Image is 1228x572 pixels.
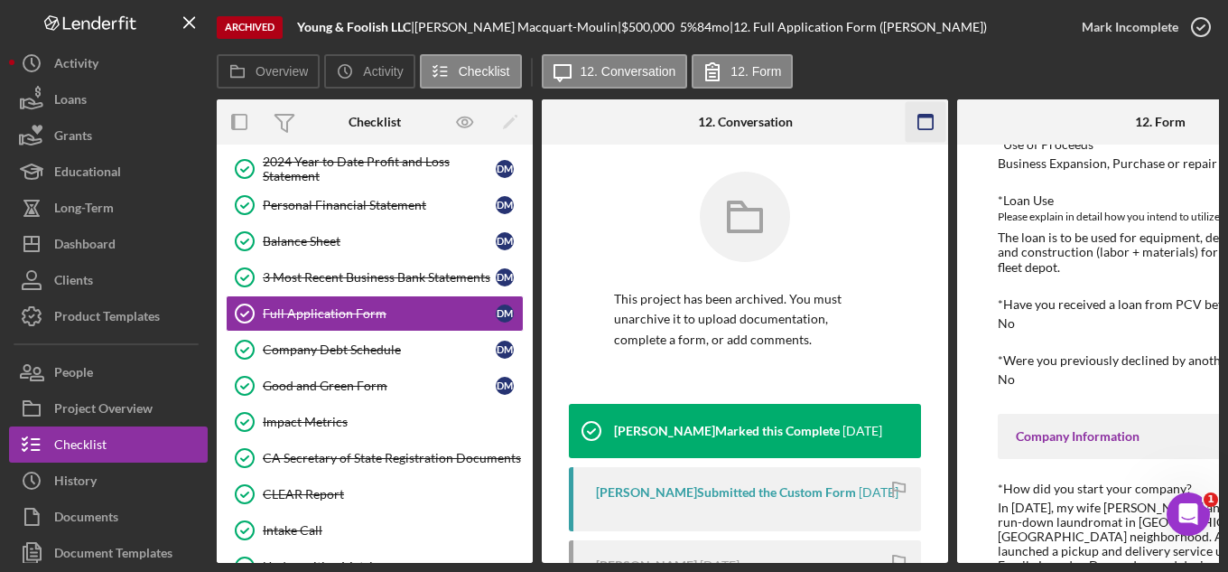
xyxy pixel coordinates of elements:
[263,198,496,212] div: Personal Financial Statement
[9,154,208,190] button: Educational
[9,226,208,262] button: Dashboard
[596,485,856,500] div: [PERSON_NAME] Submitted the Custom Form
[496,232,514,250] div: D M
[226,187,524,223] a: Personal Financial StatementDM
[614,424,840,438] div: [PERSON_NAME] Marked this Complete
[496,305,514,323] div: D M
[54,45,98,86] div: Activity
[324,54,414,89] button: Activity
[226,368,524,404] a: Good and Green FormDM
[859,485,898,500] time: 2025-03-06 19:55
[542,54,688,89] button: 12. Conversation
[54,499,118,539] div: Documents
[263,415,523,429] div: Impact Metrics
[414,20,621,34] div: [PERSON_NAME] Macquart-Moulin |
[1135,115,1186,129] div: 12. Form
[226,404,524,440] a: Impact Metrics
[998,316,1015,331] div: No
[226,512,524,549] a: Intake Call
[226,332,524,368] a: Company Debt ScheduleDM
[496,160,514,178] div: D M
[54,154,121,194] div: Educational
[496,341,514,359] div: D M
[692,54,793,89] button: 12. Form
[256,64,308,79] label: Overview
[9,390,208,427] button: Project Overview
[496,196,514,214] div: D M
[9,81,208,117] button: Loans
[363,64,403,79] label: Activity
[54,390,153,431] div: Project Overview
[297,20,414,34] div: |
[9,117,208,154] button: Grants
[1204,492,1218,507] span: 1
[226,259,524,295] a: 3 Most Recent Business Bank StatementsDM
[263,451,523,465] div: CA Secretary of State Registration Documents
[226,223,524,259] a: Balance SheetDM
[54,463,97,503] div: History
[9,298,208,334] button: Product Templates
[1064,9,1219,45] button: Mark Incomplete
[263,379,496,393] div: Good and Green Form
[730,20,987,34] div: | 12. Full Application Form ([PERSON_NAME])
[614,289,876,350] p: This project has been archived. You must unarchive it to upload documentation, complete a form, o...
[9,354,208,390] button: People
[263,523,523,538] div: Intake Call
[263,487,523,502] div: CLEAR Report
[496,268,514,286] div: D M
[9,427,208,463] button: Checklist
[226,295,524,332] a: Full Application FormDM
[263,342,496,357] div: Company Debt Schedule
[297,19,411,34] b: Young & Foolish LLC
[54,81,87,122] div: Loans
[9,45,208,81] button: Activity
[1167,492,1210,536] iframe: Intercom live chat
[697,20,730,34] div: 84 mo
[54,427,107,467] div: Checklist
[621,20,680,34] div: $500,000
[349,115,401,129] div: Checklist
[1082,9,1178,45] div: Mark Incomplete
[9,535,208,571] button: Document Templates
[263,270,496,285] div: 3 Most Recent Business Bank Statements
[459,64,510,79] label: Checklist
[730,64,781,79] label: 12. Form
[998,372,1015,387] div: No
[54,262,93,303] div: Clients
[217,16,283,39] div: Archived
[226,151,524,187] a: 2024 Year to Date Profit and Loss StatementDM
[263,306,496,321] div: Full Application Form
[226,476,524,512] a: CLEAR Report
[263,234,496,248] div: Balance Sheet
[698,115,793,129] div: 12. Conversation
[496,377,514,395] div: D M
[54,298,160,339] div: Product Templates
[54,190,114,230] div: Long-Term
[420,54,522,89] button: Checklist
[9,190,208,226] button: Long-Term
[680,20,697,34] div: 5 %
[842,424,882,438] time: 2025-03-11 23:12
[9,262,208,298] button: Clients
[263,155,496,183] div: 2024 Year to Date Profit and Loss Statement
[54,117,92,158] div: Grants
[54,226,116,267] div: Dashboard
[9,463,208,499] button: History
[54,354,93,395] div: People
[9,499,208,535] button: Documents
[581,64,676,79] label: 12. Conversation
